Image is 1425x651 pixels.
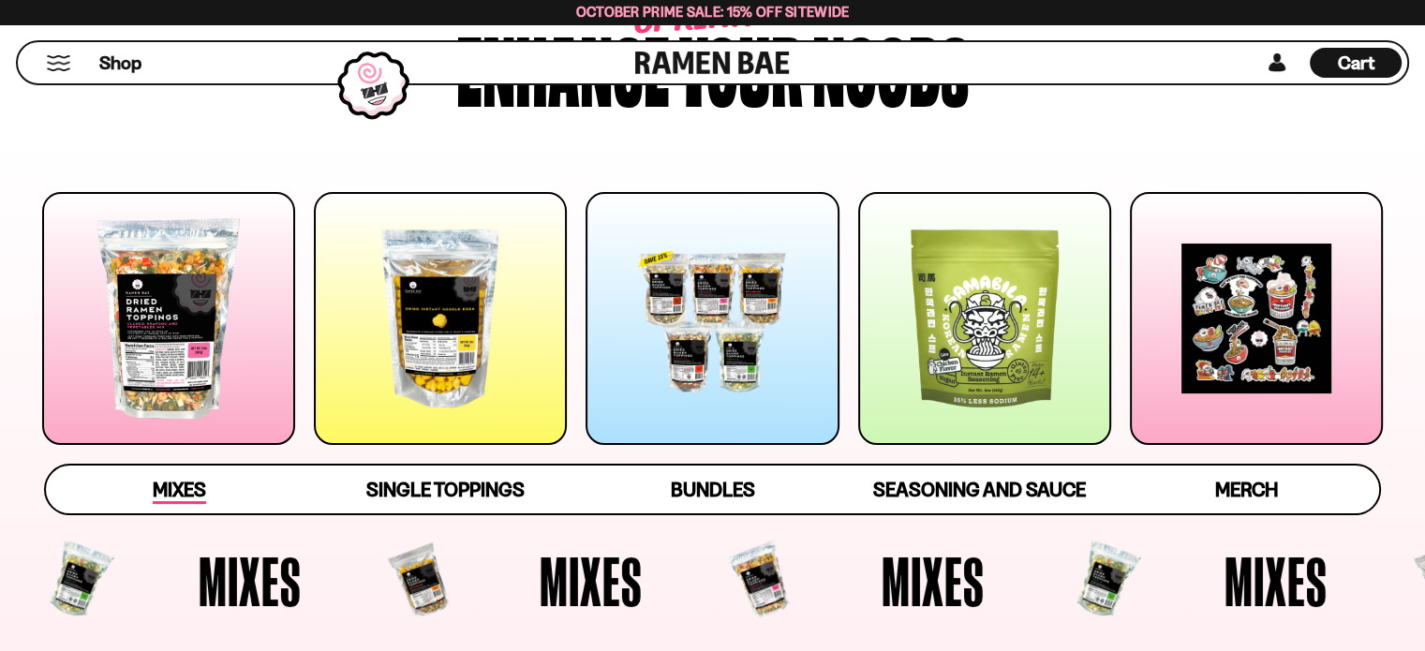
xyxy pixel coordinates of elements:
[99,48,141,78] a: Shop
[812,22,969,111] div: noods
[1225,546,1328,615] span: Mixes
[366,478,525,501] span: Single Toppings
[1214,478,1277,501] span: Merch
[579,466,846,513] a: Bundles
[46,466,313,513] a: Mixes
[540,546,643,615] span: Mixes
[1113,466,1380,513] a: Merch
[846,466,1113,513] a: Seasoning and Sauce
[1338,52,1374,74] span: Cart
[46,55,71,71] button: Mobile Menu Trigger
[670,478,754,501] span: Bundles
[882,546,985,615] span: Mixes
[153,478,206,504] span: Mixes
[873,478,1086,501] span: Seasoning and Sauce
[1310,42,1402,83] div: Cart
[576,3,850,21] span: October Prime Sale: 15% off Sitewide
[679,22,803,111] div: your
[456,22,670,111] div: Enhance
[99,51,141,76] span: Shop
[312,466,579,513] a: Single Toppings
[199,546,302,615] span: Mixes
